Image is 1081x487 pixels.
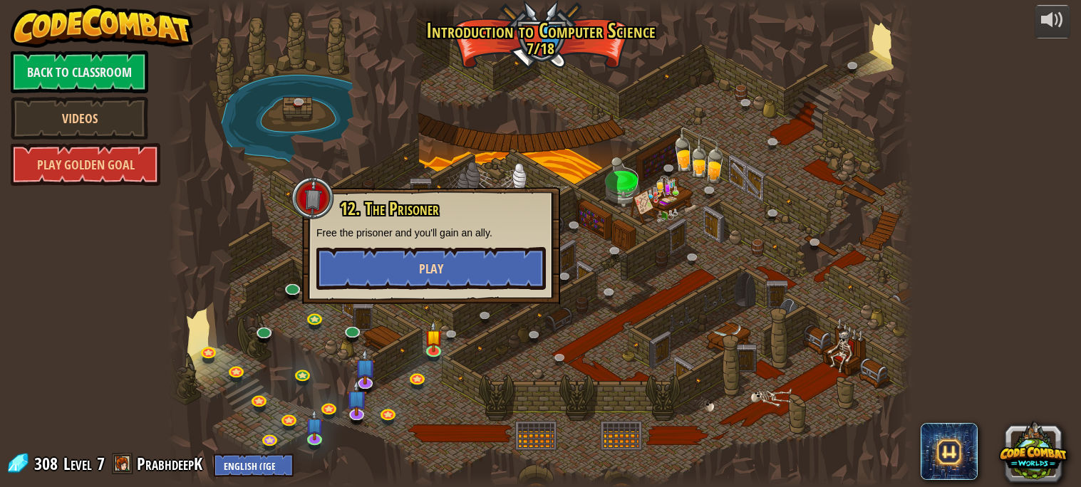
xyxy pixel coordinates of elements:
span: Play [419,260,443,278]
img: level-banner-unstarted-subscriber.png [306,409,324,441]
button: Adjust volume [1035,5,1070,38]
img: level-banner-unstarted-subscriber.png [355,350,376,385]
span: 308 [34,452,62,475]
a: Back to Classroom [11,51,148,93]
img: level-banner-unstarted-subscriber.png [346,380,367,416]
a: Play Golden Goal [11,143,160,186]
img: CodeCombat - Learn how to code by playing a game [11,5,193,48]
button: Play [316,247,546,290]
img: level-banner-started.png [424,321,442,352]
span: Level [63,452,92,476]
a: PrabhdeepK [137,452,207,475]
p: Free the prisoner and you'll gain an ally. [316,226,546,240]
span: 12. The Prisoner [340,197,439,221]
a: Videos [11,97,148,140]
span: 7 [97,452,105,475]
